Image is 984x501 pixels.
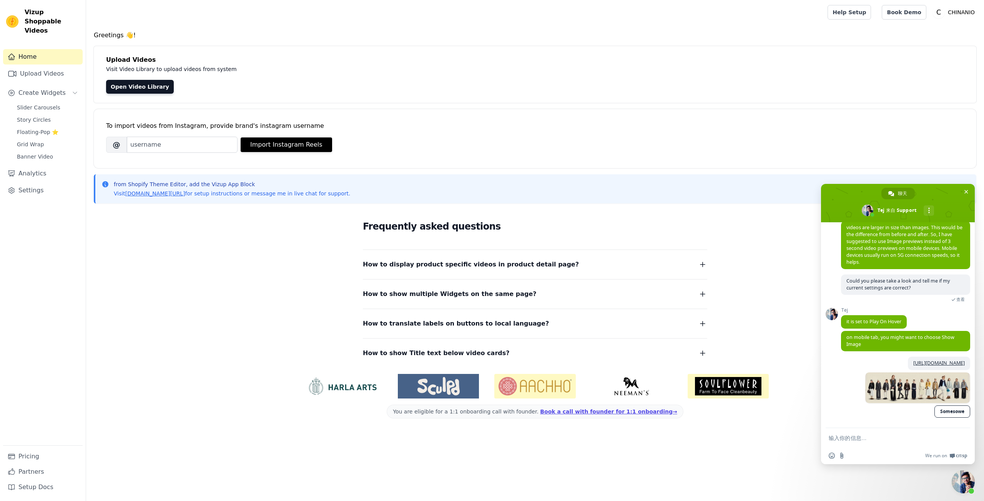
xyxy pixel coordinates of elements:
button: Create Widgets [3,85,83,101]
a: Open Video Library [106,80,174,94]
h4: Upload Videos [106,55,964,64]
span: Story Circles [17,116,51,124]
a: Setup Docs [3,480,83,495]
span: 关闭聊天 [962,188,970,196]
a: Somesowe [934,405,970,418]
span: it is set to Play On Hover [846,318,901,325]
p: CHINANIO [945,5,978,19]
span: We run on [925,453,947,459]
button: How to show multiple Widgets on the same page? [363,289,707,299]
button: How to show Title text below video cards? [363,348,707,359]
a: Analytics [3,166,83,181]
img: HarlaArts [301,377,382,395]
div: 关闭聊天 [952,470,975,493]
span: Could you please take a look and tell me if my current settings are correct? [846,278,950,291]
span: Create Widgets [18,88,66,98]
a: Pricing [3,449,83,464]
span: Grid Wrap [17,141,44,148]
img: Soulflower [688,374,769,398]
input: username [127,137,238,153]
a: [DOMAIN_NAME][URL] [125,190,185,197]
a: Floating-Pop ⭐ [12,127,83,137]
span: @ [106,137,127,153]
span: How to show Title text below video cards? [363,348,510,359]
span: Vizup Shoppable Videos [25,8,80,35]
a: Help Setup [828,5,871,20]
a: Banner Video [12,151,83,162]
a: Story Circles [12,114,83,125]
span: How to translate labels on buttons to local language? [363,318,549,329]
button: Import Instagram Reels [241,137,332,152]
a: Slider Carousels [12,102,83,113]
div: To import videos from Instagram, provide brand's instagram username [106,121,964,131]
p: Visit Video Library to upload videos from system [106,64,450,74]
a: [URL][DOMAIN_NAME] [913,360,965,366]
a: We run onCrisp [925,453,967,459]
span: Floating-Pop ⭐ [17,128,58,136]
span: 查看 [956,297,965,302]
button: How to translate labels on buttons to local language? [363,318,707,329]
span: Crisp [956,453,967,459]
h2: Frequently asked questions [363,219,707,234]
a: Home [3,49,83,64]
span: Tej [841,308,907,313]
img: Sculpd US [398,377,479,395]
span: Banner Video [17,153,53,160]
h4: Greetings 👋! [94,31,976,40]
span: 聊天 [898,188,907,199]
span: How to show multiple Widgets on the same page? [363,289,537,299]
p: from Shopify Theme Editor, add the Vizup App Block [114,180,350,188]
span: 插入表情符号 [829,453,835,459]
a: Upload Videos [3,66,83,81]
span: Slider Carousels [17,104,60,111]
button: C CHINANIO [932,5,978,19]
img: Aachho [494,374,575,398]
a: Grid Wrap [12,139,83,150]
img: Vizup [6,15,18,28]
button: How to display product specific videos in product detail page? [363,259,707,270]
a: Book Demo [882,5,926,20]
div: 聊天 [881,188,915,199]
text: C [936,8,941,16]
div: 更多频道 [924,205,934,216]
span: videos are larger in size than images. This would be the difference from before and after. So, I ... [846,224,962,265]
span: on mobile tab, you might want to choose Show Image [846,334,954,347]
textarea: 输入你的信息… [829,435,950,441]
img: Neeman's [591,377,672,395]
span: 发送文件 [839,453,845,459]
a: Settings [3,183,83,198]
p: Visit for setup instructions or message me in live chat for support. [114,190,350,197]
a: Partners [3,464,83,480]
a: Book a call with founder for 1:1 onboarding [540,408,677,415]
span: How to display product specific videos in product detail page? [363,259,579,270]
